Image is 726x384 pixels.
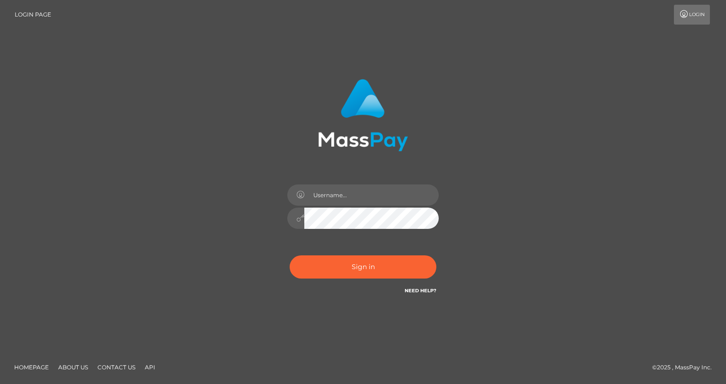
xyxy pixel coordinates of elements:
a: Need Help? [405,288,436,294]
a: Contact Us [94,360,139,375]
button: Sign in [290,255,436,279]
div: © 2025 , MassPay Inc. [652,362,719,373]
img: MassPay Login [318,79,408,151]
a: Login [674,5,710,25]
a: Homepage [10,360,53,375]
a: API [141,360,159,375]
input: Username... [304,184,439,206]
a: Login Page [15,5,51,25]
a: About Us [54,360,92,375]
